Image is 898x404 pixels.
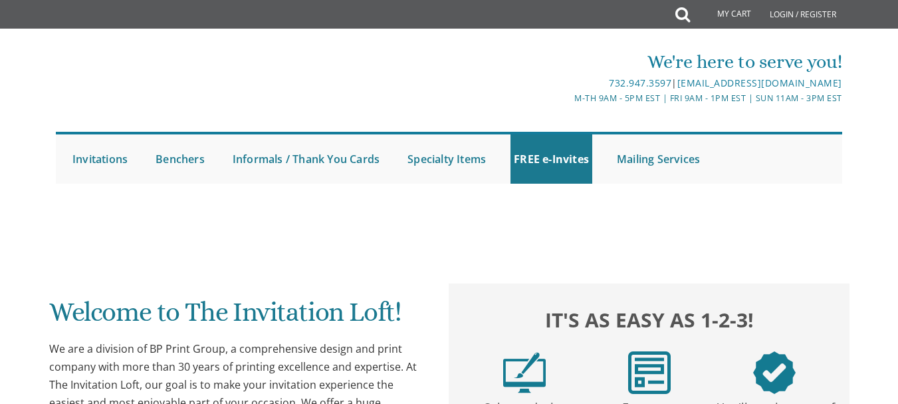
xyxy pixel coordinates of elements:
[510,134,592,184] a: FREE e-Invites
[318,75,842,91] div: |
[614,134,703,184] a: Mailing Services
[462,305,837,335] h2: It's as easy as 1-2-3!
[404,134,489,184] a: Specialty Items
[318,49,842,75] div: We're here to serve you!
[318,91,842,105] div: M-Th 9am - 5pm EST | Fri 9am - 1pm EST | Sun 11am - 3pm EST
[628,351,671,394] img: step2.png
[49,298,424,337] h1: Welcome to The Invitation Loft!
[689,1,760,28] a: My Cart
[753,351,796,394] img: step3.png
[152,134,208,184] a: Benchers
[503,351,546,394] img: step1.png
[229,134,383,184] a: Informals / Thank You Cards
[69,134,131,184] a: Invitations
[609,77,671,89] a: 732.947.3597
[677,77,842,89] a: [EMAIL_ADDRESS][DOMAIN_NAME]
